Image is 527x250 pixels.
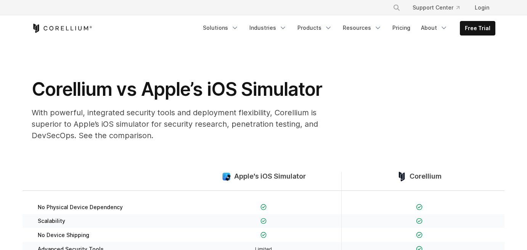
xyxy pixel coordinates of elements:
[410,172,442,181] span: Corellium
[293,21,337,35] a: Products
[460,21,495,35] a: Free Trial
[260,232,267,238] img: Checkmark
[260,218,267,224] img: Checkmark
[38,232,89,239] span: No Device Shipping
[416,204,423,210] img: Checkmark
[260,204,267,210] img: Checkmark
[198,21,243,35] a: Solutions
[390,1,403,15] button: Search
[469,1,495,15] a: Login
[32,107,337,141] p: With powerful, integrated security tools and deployment flexibility, Corellium is superior to App...
[388,21,415,35] a: Pricing
[416,232,423,238] img: Checkmark
[416,21,452,35] a: About
[234,172,306,181] span: Apple's iOS Simulator
[38,204,123,211] span: No Physical Device Dependency
[338,21,386,35] a: Resources
[406,1,466,15] a: Support Center
[222,172,231,181] img: compare_ios-simulator--large
[32,24,92,33] a: Corellium Home
[384,1,495,15] div: Navigation Menu
[245,21,291,35] a: Industries
[416,218,423,224] img: Checkmark
[198,21,495,35] div: Navigation Menu
[32,78,337,101] h1: Corellium vs Apple’s iOS Simulator
[38,218,65,224] span: Scalability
